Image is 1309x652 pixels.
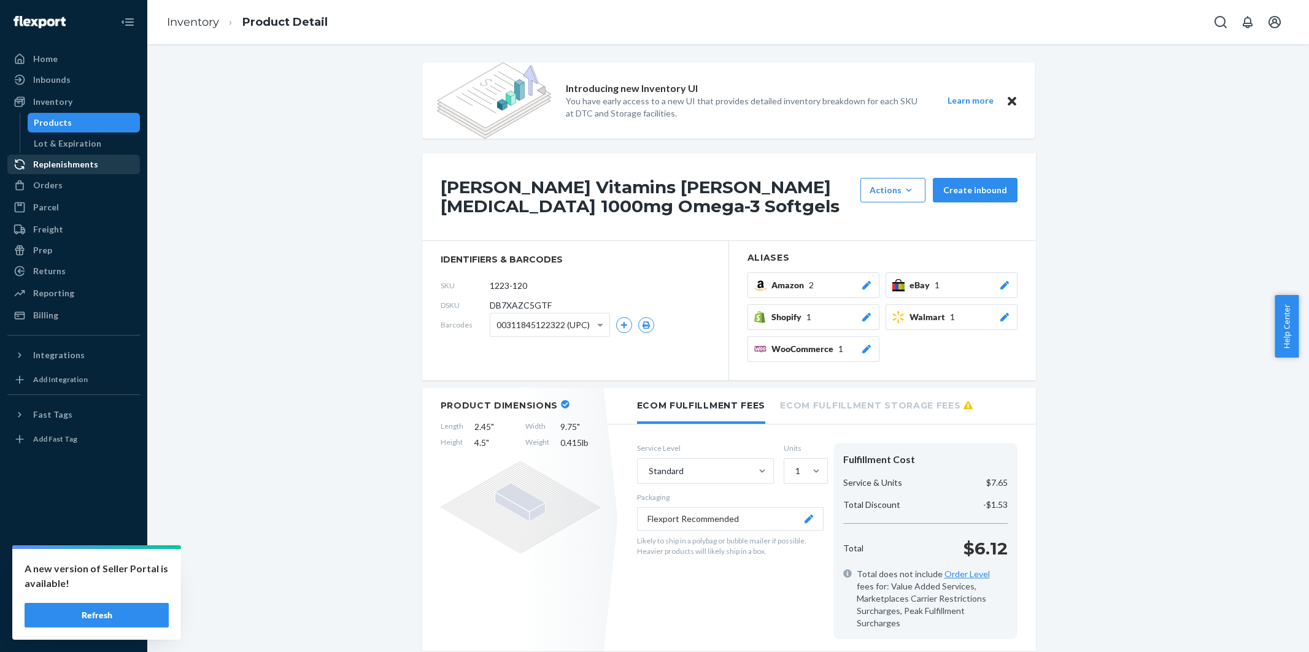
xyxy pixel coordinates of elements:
div: Add Integration [33,374,88,385]
a: Help Center [7,597,140,616]
ol: breadcrumbs [157,4,338,40]
a: Inventory [7,92,140,112]
span: identifiers & barcodes [441,253,710,266]
button: Walmart1 [886,304,1017,330]
input: 1 [794,465,795,477]
div: Add Fast Tag [33,434,77,444]
h2: Aliases [747,253,1017,263]
div: Home [33,53,58,65]
span: DB7XAZC5GTF [490,299,552,312]
div: Inventory [33,96,72,108]
div: Reporting [33,287,74,299]
div: Billing [33,309,58,321]
div: Orders [33,179,63,191]
button: Flexport Recommended [637,507,824,531]
p: You have early access to a new UI that provides detailed inventory breakdown for each SKU at DTC ... [566,95,925,120]
div: Fulfillment Cost [843,453,1008,467]
button: Actions [860,178,925,202]
div: Integrations [33,349,85,361]
p: $7.65 [986,477,1008,489]
button: Close Navigation [115,10,140,34]
button: Integrations [7,345,140,365]
label: Service Level [637,443,774,453]
div: Products [34,117,72,129]
div: Standard [649,465,684,477]
li: Ecom Fulfillment Storage Fees [780,388,973,421]
span: Weight [525,437,549,449]
button: Open Search Box [1208,10,1233,34]
a: Products [28,113,141,132]
span: 1 [806,311,811,323]
button: Help Center [1275,295,1299,358]
span: 1 [935,279,940,291]
a: Prep [7,240,140,260]
div: Actions [870,184,916,196]
img: new-reports-banner-icon.82668bd98b6a51aee86340f2a7b77ae3.png [437,63,551,139]
a: Returns [7,261,140,281]
span: 4.5 [474,437,514,449]
a: Add Integration [7,370,140,389]
span: 2.45 [474,421,514,433]
a: Inbounds [7,70,140,90]
a: Orders [7,175,140,195]
button: Learn more [940,93,1002,109]
img: Flexport logo [14,16,66,28]
button: Fast Tags [7,405,140,424]
p: A new version of Seller Portal is available! [25,561,169,591]
a: Replenishments [7,155,140,174]
span: 00311845122322 (UPC) [496,315,590,336]
a: Product Detail [242,15,328,29]
button: Close [1004,93,1020,109]
a: Order Level [944,569,990,579]
div: Returns [33,265,66,277]
iframe: Opens a widget where you can chat to one of our agents [1231,615,1297,646]
a: Inventory [167,15,219,29]
p: -$1.53 [983,499,1008,511]
p: Service & Units [843,477,902,489]
p: Total Discount [843,499,900,511]
div: 1 [795,465,800,477]
button: Open notifications [1235,10,1260,34]
button: Give Feedback [7,618,140,637]
a: Parcel [7,198,140,217]
span: eBay [909,279,935,291]
span: 2 [809,279,814,291]
input: Standard [647,465,649,477]
button: Amazon2 [747,272,879,298]
span: " [577,421,580,432]
span: Length [441,421,463,433]
span: 0.415 lb [560,437,600,449]
span: Shopify [771,311,806,323]
button: Open account menu [1262,10,1287,34]
p: Packaging [637,492,824,502]
div: Freight [33,223,63,236]
a: Settings [7,555,140,575]
div: Lot & Expiration [34,137,101,150]
span: 1 [950,311,955,323]
h1: [PERSON_NAME] Vitamins [PERSON_NAME] [MEDICAL_DATA] 1000mg Omega-3 Softgels [441,178,854,216]
label: Units [784,443,824,453]
span: " [486,437,489,448]
span: DSKU [441,300,490,310]
button: eBay1 [886,272,1017,298]
div: Replenishments [33,158,98,171]
span: Walmart [909,311,950,323]
span: 9.75 [560,421,600,433]
div: Prep [33,244,52,256]
div: Fast Tags [33,408,72,421]
span: WooCommerce [771,343,838,355]
button: WooCommerce1 [747,336,879,362]
button: Shopify1 [747,304,879,330]
p: Total [843,542,863,554]
a: Billing [7,305,140,325]
button: Talk to Support [7,576,140,596]
span: SKU [441,280,490,291]
p: Likely to ship in a polybag or bubble mailer if possible. Heavier products will likely ship in a ... [637,535,824,556]
a: Home [7,49,140,69]
span: Width [525,421,549,433]
span: Total does not include fees for: Value Added Services, Marketplaces Carrier Restrictions Surcharg... [857,568,1008,629]
a: Freight [7,220,140,239]
button: Refresh [25,603,169,627]
span: " [491,421,494,432]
